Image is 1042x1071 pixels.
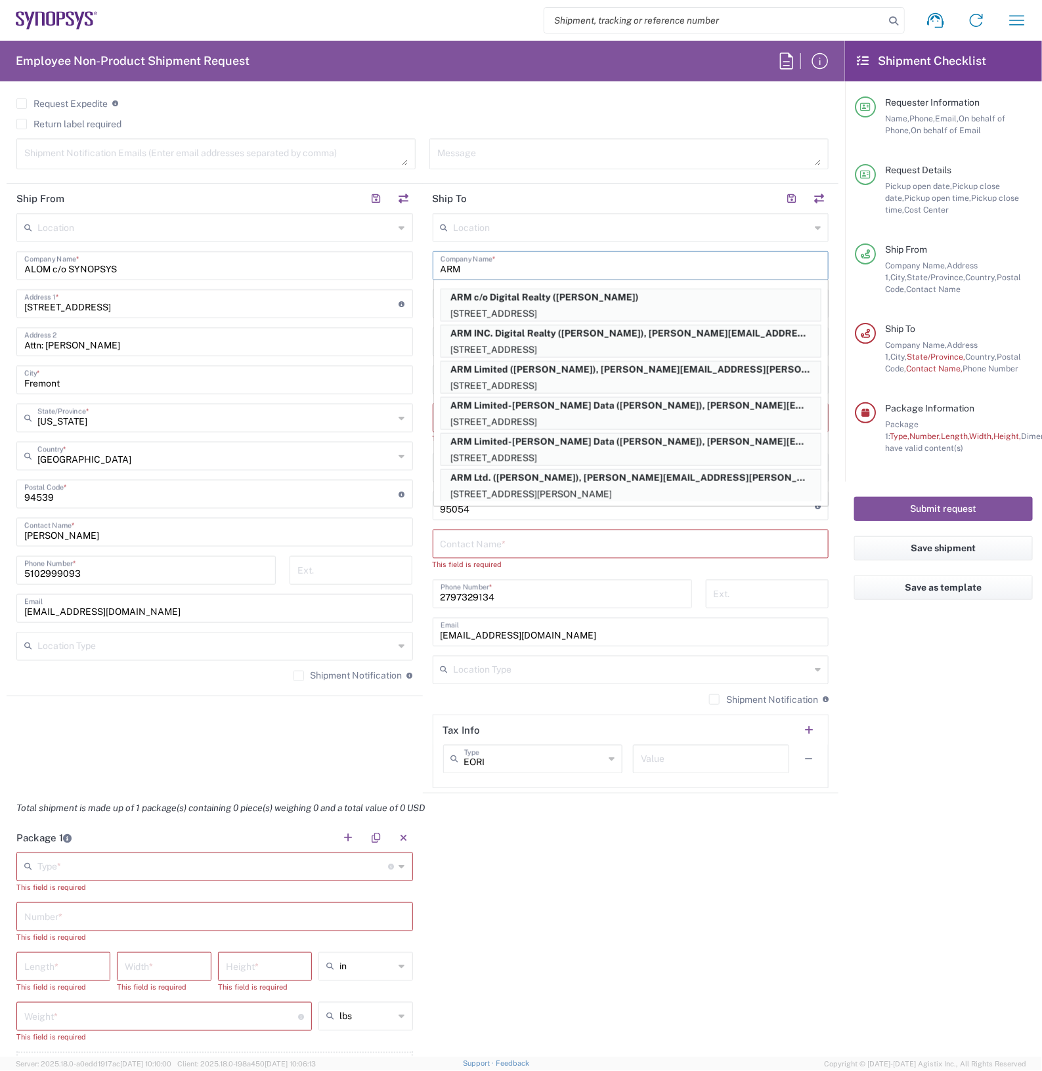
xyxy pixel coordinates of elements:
[16,192,64,205] h2: Ship From
[441,325,821,342] p: ARM INC. Digital Realty (Matthew Wingert), matthew.wingert@arm.com
[496,1060,529,1068] a: Feedback
[265,1060,316,1068] span: [DATE] 10:06:13
[16,119,121,129] label: Return label required
[993,431,1021,441] span: Height,
[433,432,829,444] div: This field is required
[441,414,821,430] p: [STREET_ADDRESS]
[824,1059,1026,1070] span: Copyright © [DATE]-[DATE] Agistix Inc., All Rights Reserved
[857,53,986,69] h2: Shipment Checklist
[463,1060,496,1068] a: Support
[433,192,467,205] h2: Ship To
[443,724,481,737] h2: Tax Info
[907,352,965,362] span: State/Province,
[906,364,963,373] span: Contact Name,
[904,193,971,203] span: Pickup open time,
[120,1060,171,1068] span: [DATE] 10:10:00
[709,694,818,705] label: Shipment Notification
[441,398,821,414] p: ARM Limited-Harlow KAO Data (Praveen Goyal), praveen.goyal@arm.com
[16,981,110,993] div: This field is required
[911,125,981,135] span: On behalf of Email
[935,114,959,123] span: Email,
[433,558,829,570] div: This field is required
[885,244,927,255] span: Ship From
[941,431,969,441] span: Length,
[965,352,997,362] span: Country,
[909,114,935,123] span: Phone,
[885,181,952,191] span: Pickup open date,
[965,272,997,282] span: Country,
[441,289,821,306] p: ARM c/o Digital Realty (Matthew Wingert)
[16,831,72,845] h2: Package 1
[293,671,402,681] label: Shipment Notification
[854,576,1033,600] button: Save as template
[441,306,821,322] p: [STREET_ADDRESS]
[885,324,915,334] span: Ship To
[7,803,435,813] em: Total shipment is made up of 1 package(s) containing 0 piece(s) weighing 0 and a total value of 0...
[16,1060,171,1068] span: Server: 2025.18.0-a0edd1917ac
[885,419,919,441] span: Package 1:
[16,931,413,943] div: This field is required
[885,114,909,123] span: Name,
[963,364,1018,373] span: Phone Number
[854,497,1033,521] button: Submit request
[885,340,947,350] span: Company Name,
[441,342,821,358] p: [STREET_ADDRESS]
[544,8,884,33] input: Shipment, tracking or reference number
[218,981,312,993] div: This field is required
[890,272,907,282] span: City,
[441,450,821,467] p: [STREET_ADDRESS]
[441,378,821,394] p: [STREET_ADDRESS]
[16,1031,312,1043] div: This field is required
[16,98,108,109] label: Request Expedite
[854,536,1033,560] button: Save shipment
[885,261,947,270] span: Company Name,
[890,352,907,362] span: City,
[969,431,993,441] span: Width,
[177,1060,316,1068] span: Client: 2025.18.0-198a450
[16,881,413,893] div: This field is required
[885,403,974,413] span: Package Information
[441,486,821,503] p: [STREET_ADDRESS][PERSON_NAME]
[16,53,250,69] h2: Employee Non-Product Shipment Request
[890,431,909,441] span: Type,
[441,470,821,486] p: ARM Ltd. (Michael Eidson), michael.eidson@arm.com
[885,97,980,108] span: Requester Information
[441,434,821,450] p: ARM Limited-Harlow KAO Data (Praveen Goyal), praveen.goyal@arm.com
[885,165,951,175] span: Request Details
[904,205,949,215] span: Cost Center
[117,981,211,993] div: This field is required
[907,272,965,282] span: State/Province,
[906,284,961,294] span: Contact Name
[909,431,941,441] span: Number,
[441,362,821,378] p: ARM Limited (Praveen Goyal), praveen.goyal@arm.com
